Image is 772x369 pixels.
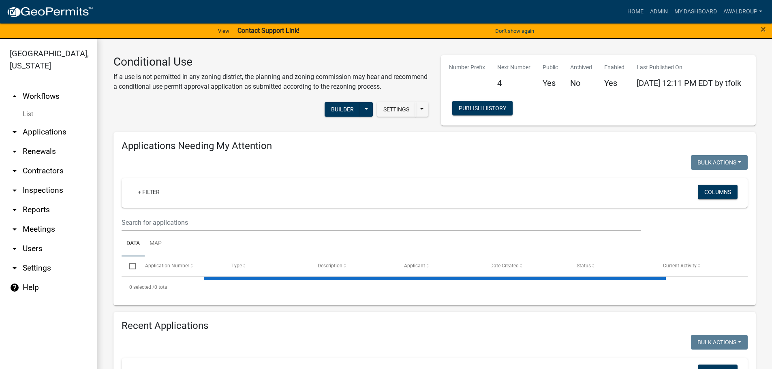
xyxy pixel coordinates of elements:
[10,224,19,234] i: arrow_drop_down
[604,78,624,88] h5: Yes
[113,72,429,92] p: If a use is not permitted in any zoning district, the planning and zoning commission may hear and...
[483,256,569,276] datatable-header-cell: Date Created
[145,263,189,269] span: Application Number
[543,63,558,72] p: Public
[492,24,537,38] button: Don't show again
[10,166,19,176] i: arrow_drop_down
[404,263,425,269] span: Applicant
[604,63,624,72] p: Enabled
[577,263,591,269] span: Status
[310,256,396,276] datatable-header-cell: Description
[698,185,738,199] button: Columns
[761,24,766,34] button: Close
[655,256,742,276] datatable-header-cell: Current Activity
[637,63,741,72] p: Last Published On
[122,214,641,231] input: Search for applications
[691,335,748,350] button: Bulk Actions
[215,24,233,38] a: View
[122,140,748,152] h4: Applications Needing My Attention
[663,263,697,269] span: Current Activity
[761,23,766,35] span: ×
[396,256,483,276] datatable-header-cell: Applicant
[325,102,360,117] button: Builder
[10,147,19,156] i: arrow_drop_down
[129,284,154,290] span: 0 selected /
[318,263,342,269] span: Description
[490,263,519,269] span: Date Created
[671,4,720,19] a: My Dashboard
[10,244,19,254] i: arrow_drop_down
[137,256,223,276] datatable-header-cell: Application Number
[122,320,748,332] h4: Recent Applications
[377,102,416,117] button: Settings
[691,155,748,170] button: Bulk Actions
[122,256,137,276] datatable-header-cell: Select
[113,55,429,69] h3: Conditional Use
[10,283,19,292] i: help
[452,105,513,112] wm-modal-confirm: Workflow Publish History
[647,4,671,19] a: Admin
[145,231,167,257] a: Map
[122,277,748,297] div: 0 total
[449,63,485,72] p: Number Prefix
[131,185,166,199] a: + Filter
[10,186,19,195] i: arrow_drop_down
[543,78,558,88] h5: Yes
[10,205,19,215] i: arrow_drop_down
[570,63,592,72] p: Archived
[10,92,19,101] i: arrow_drop_up
[569,256,655,276] datatable-header-cell: Status
[497,78,530,88] h5: 4
[10,127,19,137] i: arrow_drop_down
[237,27,299,34] strong: Contact Support Link!
[624,4,647,19] a: Home
[231,263,242,269] span: Type
[122,231,145,257] a: Data
[637,78,741,88] span: [DATE] 12:11 PM EDT by tfolk
[10,263,19,273] i: arrow_drop_down
[497,63,530,72] p: Next Number
[452,101,513,115] button: Publish History
[570,78,592,88] h5: No
[223,256,310,276] datatable-header-cell: Type
[720,4,766,19] a: awaldroup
